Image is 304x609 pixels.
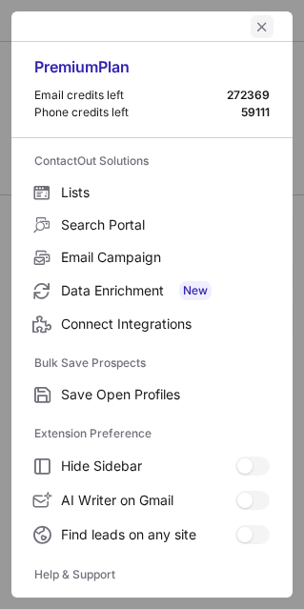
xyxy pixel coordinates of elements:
[34,348,270,378] label: Bulk Save Prospects
[11,209,293,241] label: Search Portal
[61,184,270,201] span: Lists
[34,88,227,103] div: Email credits left
[34,146,270,176] label: ContactOut Solutions
[30,17,50,36] button: right-button
[61,315,270,333] span: Connect Integrations
[11,176,293,209] label: Lists
[11,449,293,483] label: Hide Sidebar
[11,518,293,552] label: Find leads on any site
[11,241,293,274] label: Email Campaign
[61,457,235,475] span: Hide Sidebar
[61,492,235,509] span: AI Writer on Gmail
[241,105,270,120] div: 59111
[34,418,270,449] label: Extension Preference
[34,105,241,120] div: Phone credits left
[61,216,270,233] span: Search Portal
[61,281,270,300] span: Data Enrichment
[11,483,293,518] label: AI Writer on Gmail
[11,308,293,340] label: Connect Integrations
[179,281,212,300] span: New
[61,526,235,543] span: Find leads on any site
[61,249,270,266] span: Email Campaign
[34,57,270,88] div: Premium Plan
[11,274,293,308] label: Data Enrichment New
[34,559,270,590] label: Help & Support
[227,88,270,103] div: 272369
[251,15,274,38] button: left-button
[11,378,293,411] label: Save Open Profiles
[61,386,270,403] span: Save Open Profiles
